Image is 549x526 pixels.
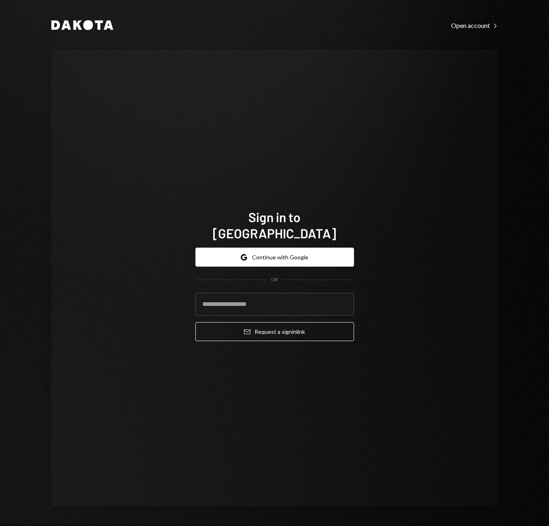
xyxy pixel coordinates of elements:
[195,322,354,341] button: Request a signinlink
[195,209,354,241] h1: Sign in to [GEOGRAPHIC_DATA]
[451,21,498,30] a: Open account
[271,276,278,283] div: OR
[195,248,354,267] button: Continue with Google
